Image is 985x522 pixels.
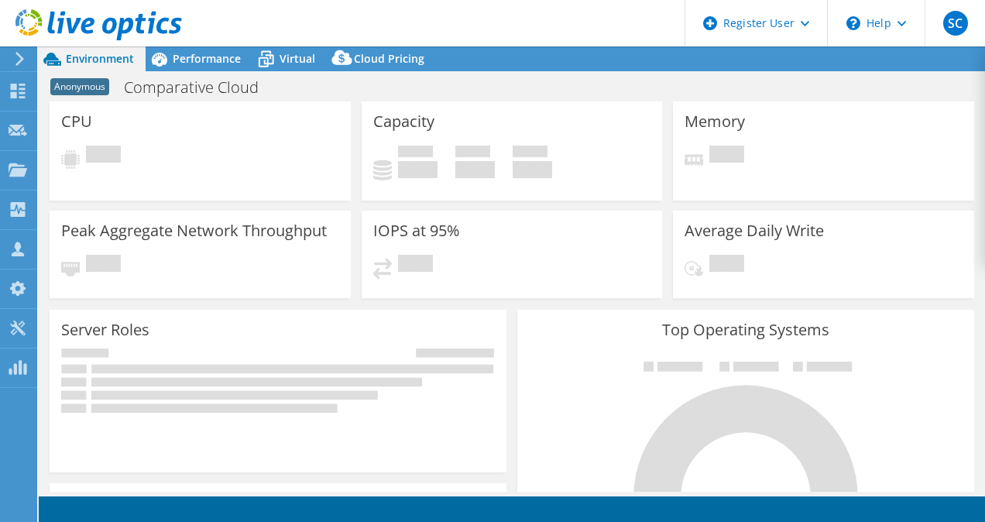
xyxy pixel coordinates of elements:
h4: 0 GiB [513,161,552,178]
span: Pending [709,255,744,276]
svg: \n [846,16,860,30]
h4: 0 GiB [455,161,495,178]
span: Free [455,146,490,161]
h3: Peak Aggregate Network Throughput [61,222,327,239]
h3: Server Roles [61,321,149,338]
span: Used [398,146,433,161]
span: Pending [709,146,744,167]
span: SC [943,11,968,36]
h3: Memory [685,113,745,130]
h3: Top Operating Systems [529,321,963,338]
span: Cloud Pricing [354,51,424,66]
span: Pending [86,255,121,276]
h3: Average Daily Write [685,222,824,239]
span: Pending [398,255,433,276]
h3: CPU [61,113,92,130]
span: Virtual [280,51,315,66]
h3: Capacity [373,113,434,130]
span: Performance [173,51,241,66]
span: Total [513,146,547,161]
h1: Comparative Cloud [117,79,283,96]
span: Environment [66,51,134,66]
h3: IOPS at 95% [373,222,460,239]
h4: 0 GiB [398,161,438,178]
span: Anonymous [50,78,109,95]
span: Pending [86,146,121,167]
